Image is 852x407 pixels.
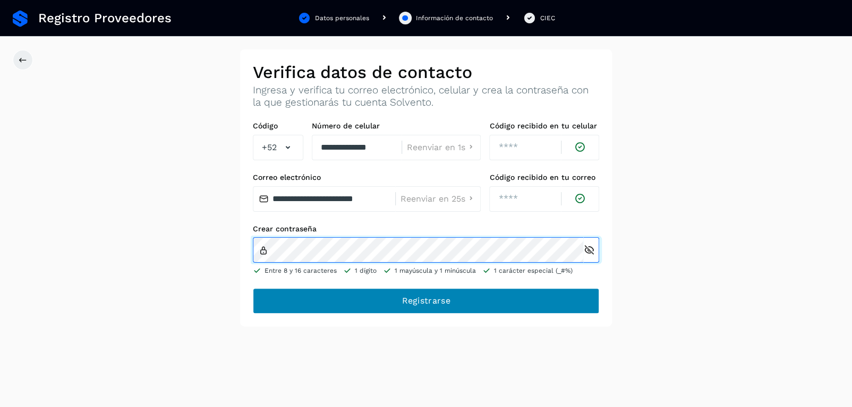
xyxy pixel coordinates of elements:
h2: Verifica datos de contacto [253,62,599,82]
button: Registrarse [253,288,599,314]
label: Código recibido en tu celular [489,122,599,131]
li: 1 carácter especial (_#%) [482,266,573,275]
p: Ingresa y verifica tu correo electrónico, celular y crea la contraseña con la que gestionarás tu ... [253,84,599,109]
span: Registrarse [402,295,450,307]
li: 1 mayúscula y 1 minúscula [383,266,476,275]
span: Reenviar en 1s [406,143,465,152]
li: 1 dígito [343,266,377,275]
span: Reenviar en 25s [400,195,465,203]
label: Número de celular [312,122,481,131]
div: CIEC [540,13,555,23]
button: Reenviar en 25s [400,193,476,204]
div: Información de contacto [416,13,493,23]
span: Registro Proveedores [38,11,172,26]
div: Datos personales [315,13,369,23]
span: +52 [262,141,277,154]
li: Entre 8 y 16 caracteres [253,266,337,275]
button: Reenviar en 1s [406,142,476,153]
label: Crear contraseña [253,224,599,233]
label: Correo electrónico [253,173,481,182]
label: Código [253,122,303,131]
label: Código recibido en tu correo [489,173,599,182]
